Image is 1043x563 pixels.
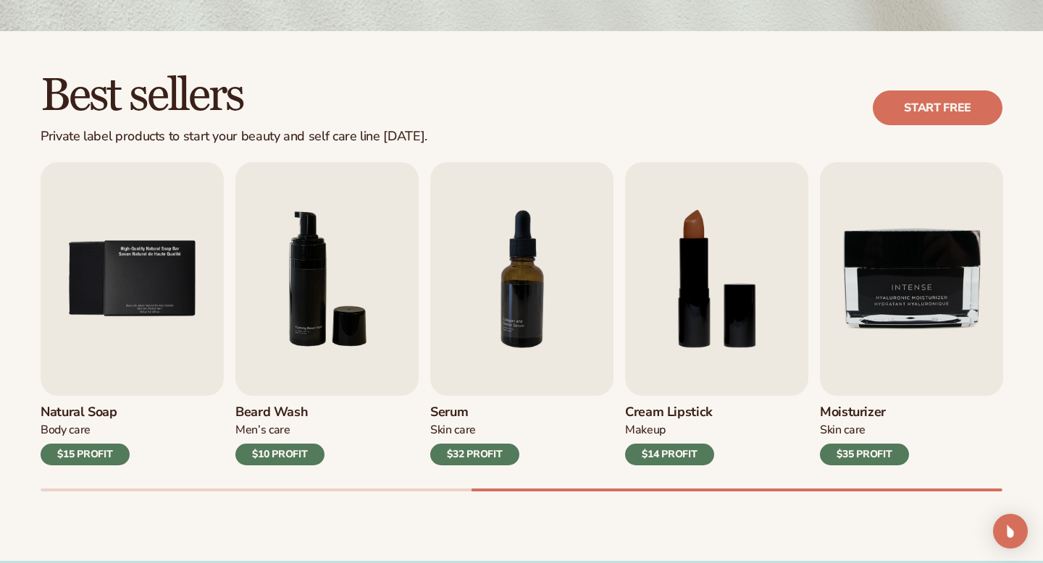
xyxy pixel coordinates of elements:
div: Makeup [625,423,714,438]
h3: Cream Lipstick [625,405,714,420]
div: $35 PROFIT [820,444,909,465]
a: 8 / 9 [625,162,808,465]
a: 7 / 9 [430,162,613,465]
h3: Natural Soap [41,405,130,420]
a: 5 / 9 [41,162,224,465]
div: Private label products to start your beauty and self care line [DATE]. [41,129,427,145]
div: Body Care [41,423,130,438]
div: Skin Care [430,423,519,438]
div: $32 PROFIT [430,444,519,465]
a: 6 / 9 [235,162,419,465]
a: 9 / 9 [820,162,1003,465]
div: Skin Care [820,423,909,438]
h3: Moisturizer [820,405,909,420]
h2: Best sellers [41,72,427,120]
a: Start free [873,90,1002,125]
div: $15 PROFIT [41,444,130,465]
h3: Serum [430,405,519,420]
div: $10 PROFIT [235,444,324,465]
div: Open Intercom Messenger [993,514,1028,549]
h3: Beard Wash [235,405,324,420]
div: $14 PROFIT [625,444,714,465]
div: Men’s Care [235,423,324,438]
